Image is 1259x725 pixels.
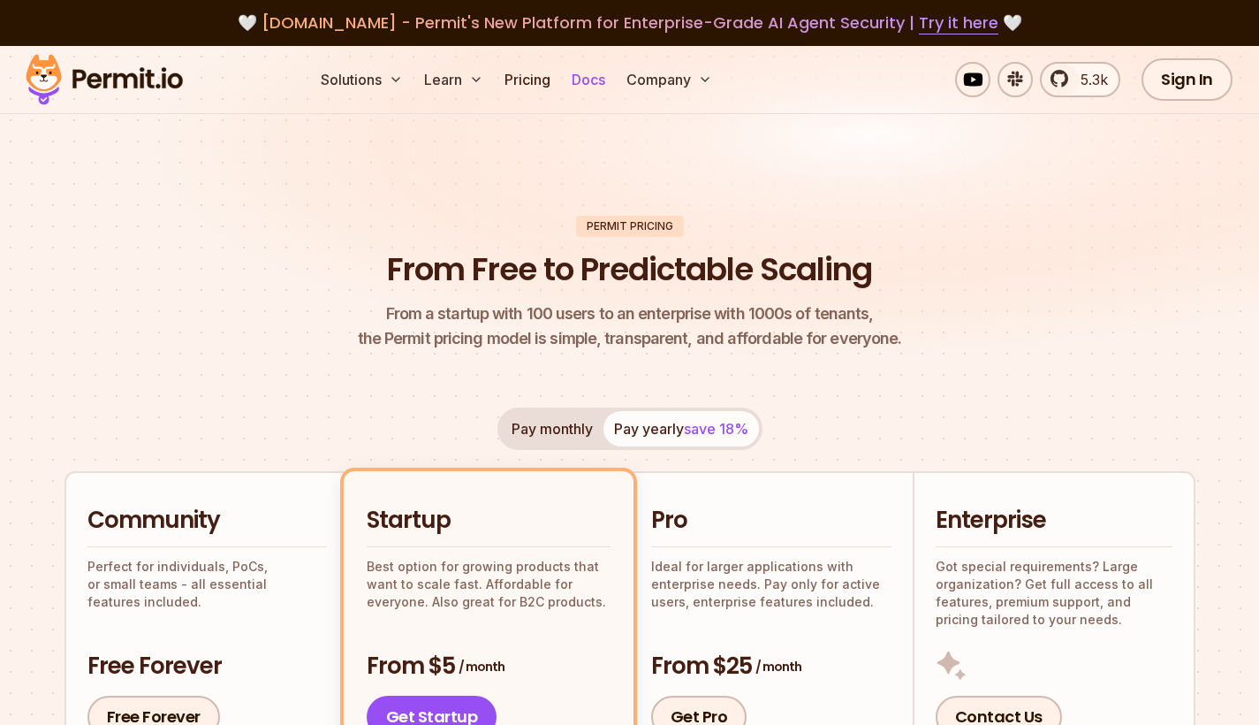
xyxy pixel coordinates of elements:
[1070,69,1108,90] span: 5.3k
[651,651,891,683] h3: From $25
[459,658,504,675] span: / month
[919,11,998,34] a: Try it here
[501,411,603,446] button: Pay monthly
[619,62,719,97] button: Company
[358,301,902,351] p: the Permit pricing model is simple, transparent, and affordable for everyone.
[314,62,410,97] button: Solutions
[651,505,891,537] h2: Pro
[497,62,557,97] a: Pricing
[755,658,801,675] span: / month
[1040,62,1120,97] a: 5.3k
[87,505,326,537] h2: Community
[565,62,612,97] a: Docs
[367,558,611,611] p: Best option for growing products that want to scale fast. Affordable for everyone. Also great for...
[262,11,998,34] span: [DOMAIN_NAME] - Permit's New Platform for Enterprise-Grade AI Agent Security |
[367,505,611,537] h2: Startup
[387,248,872,292] h1: From Free to Predictable Scaling
[1141,58,1232,101] a: Sign In
[87,558,326,611] p: Perfect for individuals, PoCs, or small teams - all essential features included.
[936,558,1172,629] p: Got special requirements? Large organization? Get full access to all features, premium support, a...
[367,651,611,683] h3: From $5
[42,11,1217,35] div: 🤍 🤍
[87,651,326,683] h3: Free Forever
[358,301,902,326] span: From a startup with 100 users to an enterprise with 1000s of tenants,
[18,50,191,110] img: Permit logo
[576,216,684,237] div: Permit Pricing
[936,505,1172,537] h2: Enterprise
[417,62,490,97] button: Learn
[651,558,891,611] p: Ideal for larger applications with enterprise needs. Pay only for active users, enterprise featur...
